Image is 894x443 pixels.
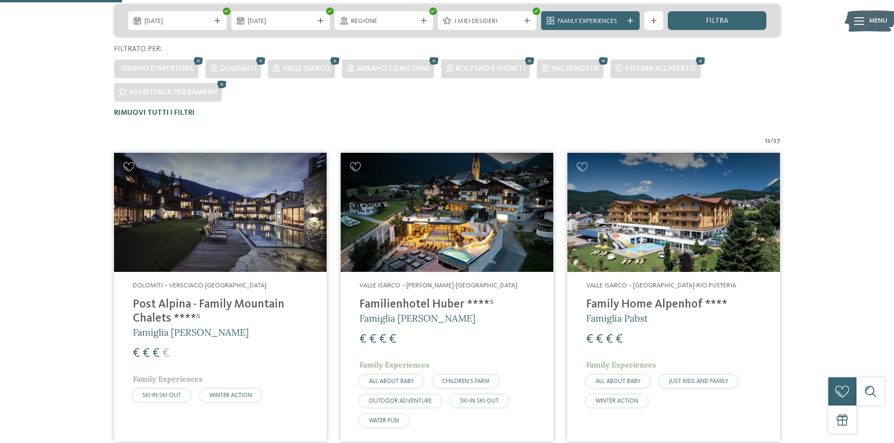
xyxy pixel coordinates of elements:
img: Cercate un hotel per famiglie? Qui troverete solo i migliori! [341,153,553,272]
span: [DATE] [145,17,210,26]
span: ALL ABOUT BABY [596,378,641,384]
span: € [143,347,150,360]
h4: Familienhotel Huber ****ˢ [359,298,535,312]
span: 27 [773,136,780,146]
span: CHILDREN’S FARM [442,378,489,384]
span: Family Experiences [558,17,623,26]
span: Family Experiences [586,360,656,369]
span: Orario d'apertura [121,65,194,73]
img: Family Home Alpenhof **** [567,153,780,272]
span: JUST KIDS AND FAMILY [669,378,728,384]
span: € [162,347,169,360]
span: Dolomiti [220,65,256,73]
span: Regione [351,17,417,26]
span: WATER FUN [369,418,399,424]
span: SKI-IN SKI-OUT [460,398,499,404]
span: / [771,136,773,146]
span: SKI-IN SKI-OUT [142,392,181,398]
span: Bolzano e vigneti [456,65,525,73]
img: Post Alpina - Family Mountain Chalets ****ˢ [114,153,327,272]
span: Merano e dintorni [357,65,429,73]
span: € [133,347,140,360]
span: filtra [706,17,728,25]
span: Famiglia [PERSON_NAME] [359,312,475,324]
h4: Family Home Alpenhof **** [586,298,761,312]
span: Family Experiences [359,360,429,369]
span: WINTER ACTION [596,398,638,404]
span: WINTER ACTION [209,392,252,398]
h4: Post Alpina - Family Mountain Chalets ****ˢ [133,298,308,326]
span: Rimuovi tutti i filtri [114,109,195,117]
span: ALL ABOUT BABY [369,378,414,384]
span: [DATE] [248,17,313,26]
span: € [616,333,623,345]
span: Valle Isarco – [GEOGRAPHIC_DATA]-Rio Pusteria [586,282,736,289]
span: Dolomiti – Versciaco-[GEOGRAPHIC_DATA] [133,282,267,289]
span: Assistenza per bambini [129,89,217,96]
span: € [379,333,386,345]
span: Famiglia Pabst [586,312,648,324]
span: Valle Isarco [283,65,330,73]
a: Cercate un hotel per famiglie? Qui troverete solo i migliori! Valle Isarco – [PERSON_NAME]-[GEOGR... [341,153,553,441]
span: I miei desideri [454,17,520,26]
a: Cercate un hotel per famiglie? Qui troverete solo i migliori! Valle Isarco – [GEOGRAPHIC_DATA]-Ri... [567,153,780,441]
span: Piscina all'aperto [626,65,696,73]
span: € [369,333,376,345]
span: 12 [765,136,771,146]
span: Val Venosta [551,65,599,73]
span: € [359,333,367,345]
span: Family Experiences [133,374,203,383]
span: Famiglia [PERSON_NAME] [133,326,249,338]
a: Cercate un hotel per famiglie? Qui troverete solo i migliori! Dolomiti – Versciaco-[GEOGRAPHIC_DA... [114,153,327,441]
span: Filtrato per: [114,45,162,53]
span: € [586,333,593,345]
span: € [389,333,396,345]
span: € [606,333,613,345]
span: € [596,333,603,345]
span: € [153,347,160,360]
span: OUTDOOR ADVENTURE [369,398,432,404]
span: Valle Isarco – [PERSON_NAME]-[GEOGRAPHIC_DATA] [359,282,517,289]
